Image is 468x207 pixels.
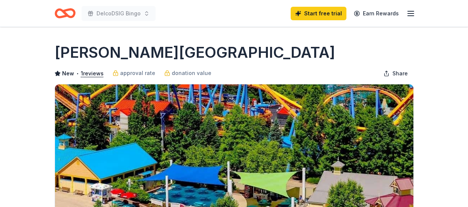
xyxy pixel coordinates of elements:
button: 1reviews [81,69,104,78]
a: Home [55,4,76,22]
span: • [76,70,79,76]
button: DelcoDSIG Bingo [82,6,156,21]
a: Start free trial [291,7,346,20]
a: Earn Rewards [349,7,403,20]
button: Share [377,66,414,81]
span: approval rate [120,69,155,78]
span: Share [392,69,408,78]
h1: [PERSON_NAME][GEOGRAPHIC_DATA] [55,42,335,63]
span: DelcoDSIG Bingo [97,9,141,18]
span: New [62,69,74,78]
span: donation value [172,69,211,78]
a: donation value [164,69,211,78]
a: approval rate [113,69,155,78]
